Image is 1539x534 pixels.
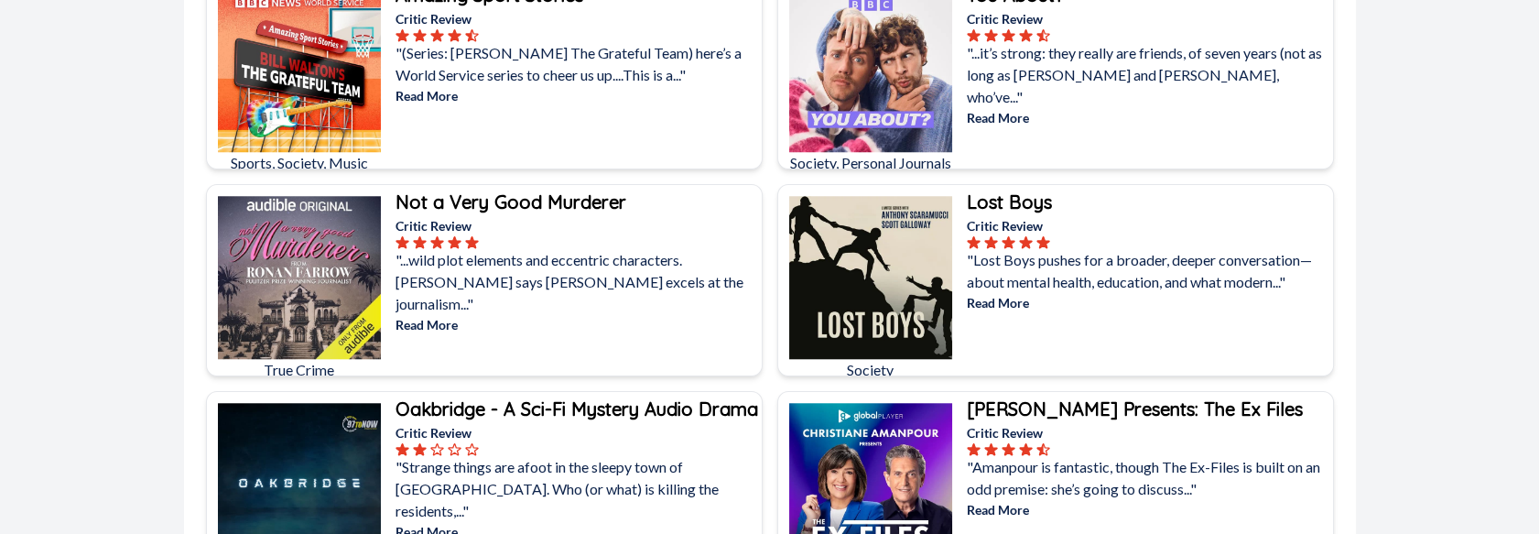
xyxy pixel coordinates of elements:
p: "...wild plot elements and eccentric characters. [PERSON_NAME] says [PERSON_NAME] excels at the j... [396,249,758,315]
p: Critic Review [967,216,1329,235]
p: Critic Review [967,423,1329,442]
p: "Strange things are afoot in the sleepy town of [GEOGRAPHIC_DATA]. Who (or what) is killing the r... [396,456,758,522]
p: Society, Personal Journals [789,152,952,174]
p: True Crime [218,359,381,381]
p: Read More [396,315,758,334]
p: Sports, Society, Music [218,152,381,174]
p: Read More [967,293,1329,312]
p: Read More [396,86,758,105]
p: Read More [967,108,1329,127]
a: Not a Very Good MurdererTrue CrimeNot a Very Good MurdererCritic Review"...wild plot elements and... [206,184,763,376]
b: Lost Boys [967,191,1052,213]
p: "(Series: [PERSON_NAME] The Grateful Team) here’s a World Service series to cheer us up....This i... [396,42,758,86]
p: Read More [967,500,1329,519]
p: Critic Review [396,423,758,442]
p: "Amanpour is fantastic, ﻿though The Ex-Files is built on an odd premise: she’s going to discuss..." [967,456,1329,500]
b: Oakbridge - A Sci-Fi Mystery Audio Drama [396,398,758,420]
img: Lost Boys [789,196,952,359]
p: Critic Review [396,216,758,235]
p: Society [789,359,952,381]
p: "...it’s strong: they really are friends, of ﻿seven years (not as long as [PERSON_NAME] and [PERS... [967,42,1329,108]
img: Not a Very Good Murderer [218,196,381,359]
p: "Lost Boys pushes for a broader, deeper conversation—about mental health, education, and what mod... [967,249,1329,293]
b: Not a Very Good Murderer [396,191,626,213]
p: Critic Review [967,9,1329,28]
p: Critic Review [396,9,758,28]
a: Lost BoysSocietyLost BoysCritic Review"Lost Boys pushes for a broader, deeper conversation—about ... [777,184,1334,376]
b: [PERSON_NAME] Presents: The Ex Files [967,398,1303,420]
